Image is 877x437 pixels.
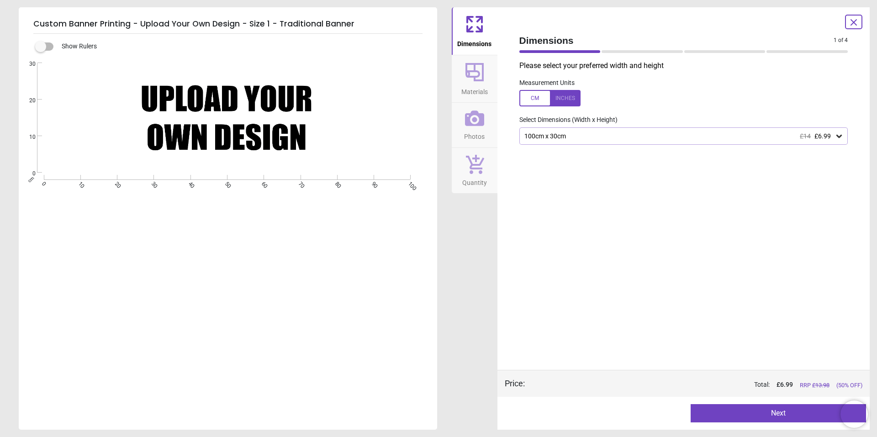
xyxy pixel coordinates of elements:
[452,103,497,147] button: Photos
[18,97,36,105] span: 20
[814,132,831,140] span: £6.99
[26,175,35,184] span: cm
[76,180,82,186] span: 10
[333,180,339,186] span: 80
[505,378,525,389] div: Price :
[834,37,848,44] span: 1 of 4
[519,79,575,88] label: Measurement Units
[523,132,835,140] div: 100cm x 30cm
[464,128,485,142] span: Photos
[452,148,497,194] button: Quantity
[223,180,229,186] span: 50
[457,35,491,49] span: Dimensions
[519,61,856,71] p: Please select your preferred width and height
[800,381,829,390] span: RRP
[519,34,834,47] span: Dimensions
[691,404,866,422] button: Next
[41,41,437,52] div: Show Rulers
[150,180,156,186] span: 30
[40,180,46,186] span: 0
[836,381,862,390] span: (50% OFF)
[462,174,487,188] span: Quantity
[18,170,36,178] span: 0
[18,133,36,141] span: 10
[370,180,375,186] span: 90
[18,60,36,68] span: 30
[33,15,423,34] h5: Custom Banner Printing - Upload Your Own Design - Size 1 - Traditional Banner
[406,180,412,186] span: 100
[800,132,811,140] span: £14
[539,380,863,390] div: Total:
[259,180,265,186] span: 60
[812,382,829,389] span: £ 13.98
[512,116,618,125] label: Select Dimensions (Width x Height)
[186,180,192,186] span: 40
[777,380,793,390] span: £
[461,83,488,97] span: Materials
[452,55,497,103] button: Materials
[780,381,793,388] span: 6.99
[840,400,868,428] iframe: Brevo live chat
[452,7,497,55] button: Dimensions
[296,180,302,186] span: 70
[113,180,119,186] span: 20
